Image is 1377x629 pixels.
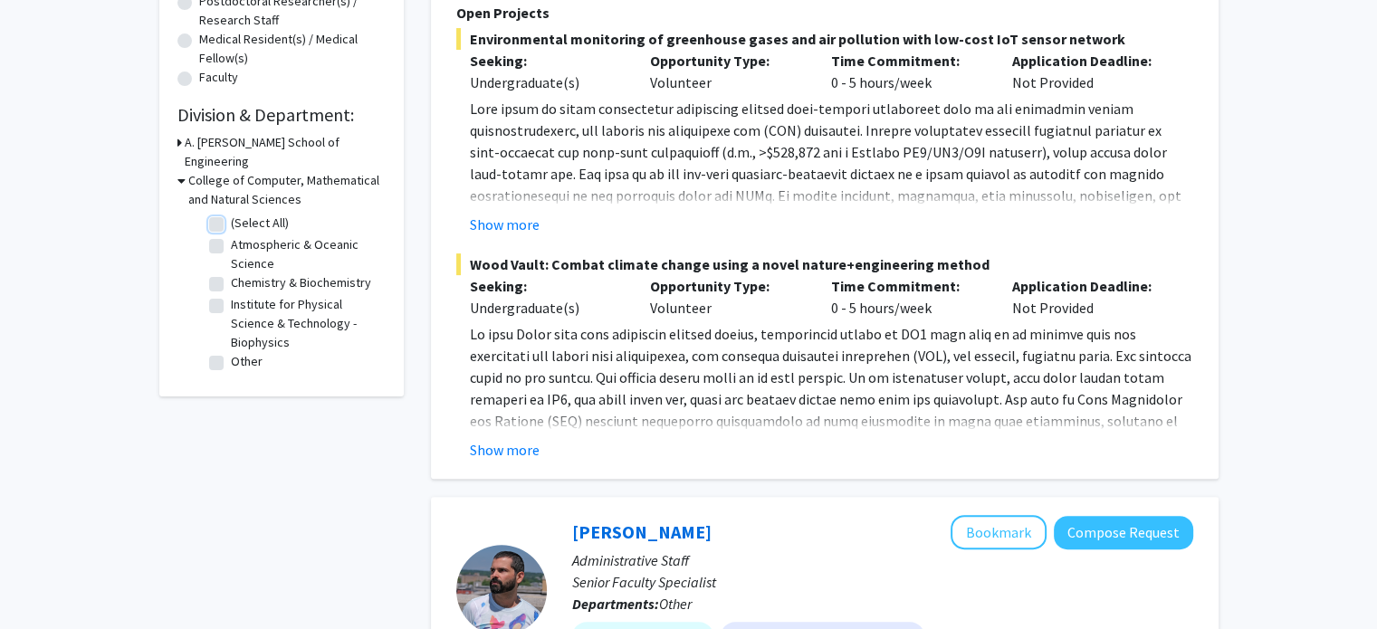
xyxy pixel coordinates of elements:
div: Not Provided [999,275,1180,319]
p: Opportunity Type: [650,275,804,297]
div: 0 - 5 hours/week [818,275,999,319]
div: 0 - 5 hours/week [818,50,999,93]
h2: Division & Department: [177,104,386,126]
label: Medical Resident(s) / Medical Fellow(s) [199,30,386,68]
b: Departments: [572,595,659,613]
button: Add Daniel Serrano to Bookmarks [951,515,1047,549]
label: Institute for Physical Science & Technology - Biophysics [231,295,381,352]
p: Application Deadline: [1012,275,1166,297]
div: Undergraduate(s) [470,297,624,319]
button: Show more [470,439,540,461]
div: Not Provided [999,50,1180,93]
p: Time Commitment: [831,275,985,297]
div: Volunteer [636,50,818,93]
p: Application Deadline: [1012,50,1166,71]
p: Open Projects [456,2,1193,24]
h3: College of Computer, Mathematical and Natural Sciences [188,171,386,209]
p: Senior Faculty Specialist [572,571,1193,593]
label: Faculty [199,68,238,87]
iframe: Chat [14,548,77,615]
button: Show more [470,214,540,235]
span: Environmental monitoring of greenhouse gases and air pollution with low-cost IoT sensor network [456,28,1193,50]
p: Seeking: [470,275,624,297]
div: Volunteer [636,275,818,319]
label: Chemistry & Biochemistry [231,273,371,292]
p: Seeking: [470,50,624,71]
p: Administrative Staff [572,549,1193,571]
div: Undergraduate(s) [470,71,624,93]
label: (Select All) [231,214,289,233]
span: Other [659,595,692,613]
button: Compose Request to Daniel Serrano [1054,516,1193,549]
label: Other [231,352,263,371]
a: [PERSON_NAME] [572,520,712,543]
h3: A. [PERSON_NAME] School of Engineering [185,133,386,171]
p: Opportunity Type: [650,50,804,71]
span: Wood Vault: Combat climate change using a novel nature+engineering method [456,253,1193,275]
p: Time Commitment: [831,50,985,71]
p: Lore ipsum do sitam consectetur adipiscing elitsed doei-tempori utlaboreet dolo ma ali enimadmin ... [470,98,1193,402]
label: Atmospheric & Oceanic Science [231,235,381,273]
